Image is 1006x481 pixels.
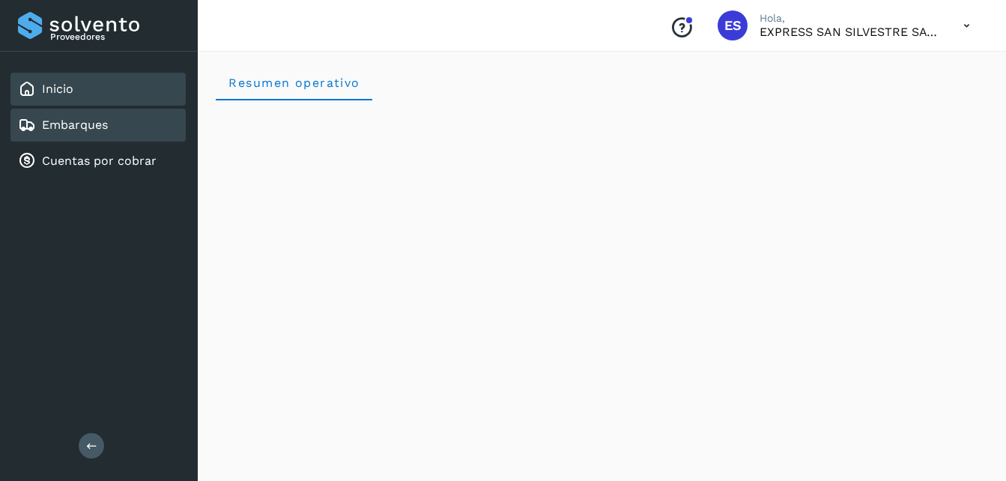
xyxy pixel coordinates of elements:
[10,73,186,106] div: Inicio
[10,109,186,142] div: Embarques
[42,118,108,132] a: Embarques
[50,31,180,42] p: Proveedores
[42,154,157,168] a: Cuentas por cobrar
[42,82,73,96] a: Inicio
[228,76,360,90] span: Resumen operativo
[760,25,939,39] p: EXPRESS SAN SILVESTRE SA DE CV
[10,145,186,178] div: Cuentas por cobrar
[760,12,939,25] p: Hola,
